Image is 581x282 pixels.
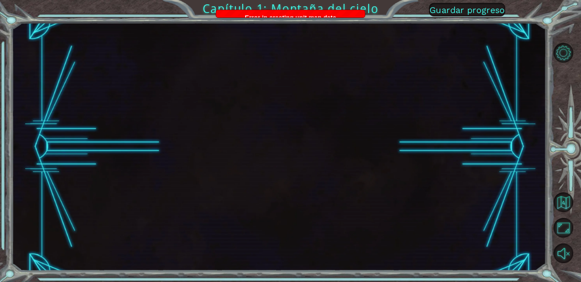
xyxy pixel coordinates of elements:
span: Error in creating unit map data [245,14,336,21]
button: Maximizar navegador [553,218,573,238]
button: Sonido encendido [553,243,573,263]
button: Volver al mapa [553,192,573,212]
span: Guardar progreso [429,5,505,15]
button: Guardar progreso [429,3,505,16]
button: Opciones de nivel [553,43,573,63]
a: Volver al mapa [555,190,581,215]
